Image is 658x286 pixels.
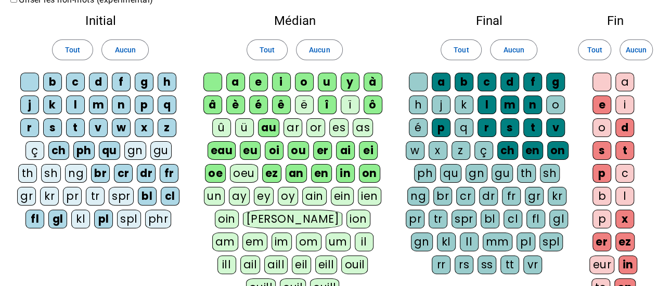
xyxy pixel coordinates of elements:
div: gl [549,210,568,228]
div: ç [474,141,493,160]
span: Tout [65,44,80,56]
h2: Médian [201,15,389,27]
div: an [286,164,307,183]
div: ç [25,141,44,160]
div: a [615,73,634,91]
div: g [546,73,565,91]
span: Tout [454,44,469,56]
h2: Fin [589,15,641,27]
div: k [455,96,473,114]
div: j [20,96,39,114]
div: en [522,141,543,160]
div: r [478,118,496,137]
div: f [523,73,542,91]
div: v [546,118,565,137]
div: spl [539,233,563,251]
div: fl [526,210,545,228]
div: a [226,73,245,91]
div: q [455,118,473,137]
div: in [336,164,355,183]
div: e [249,73,268,91]
div: h [409,96,428,114]
div: ey [254,187,274,206]
div: b [455,73,473,91]
div: n [112,96,131,114]
div: tt [500,255,519,274]
button: Aucun [296,39,343,60]
div: am [212,233,238,251]
div: cr [114,164,133,183]
div: ng [65,164,87,183]
div: k [43,96,62,114]
div: kl [71,210,90,228]
div: q [158,96,176,114]
div: d [615,118,634,137]
div: ou [288,141,309,160]
div: er [313,141,332,160]
div: ouil [341,255,368,274]
div: em [242,233,267,251]
div: s [592,141,611,160]
div: sh [41,164,61,183]
div: ion [346,210,370,228]
div: t [523,118,542,137]
div: un [204,187,225,206]
div: rr [432,255,450,274]
div: gu [492,164,513,183]
button: Tout [441,39,482,60]
div: spr [451,210,476,228]
div: or [306,118,325,137]
div: c [66,73,85,91]
div: br [91,164,110,183]
div: t [66,118,85,137]
div: ü [235,118,254,137]
span: Tout [587,44,602,56]
div: gu [150,141,172,160]
div: b [43,73,62,91]
div: il [355,233,373,251]
div: x [615,210,634,228]
div: ai [336,141,355,160]
div: i [615,96,634,114]
div: ng [407,187,429,206]
div: bl [138,187,157,206]
div: ill [217,255,236,274]
div: z [451,141,470,160]
div: y [341,73,359,91]
div: n [523,96,542,114]
div: aill [264,255,288,274]
div: ch [48,141,69,160]
div: spr [109,187,134,206]
span: Aucun [114,44,135,56]
div: oi [265,141,283,160]
span: Aucun [309,44,330,56]
div: è [226,96,245,114]
div: ay [229,187,250,206]
div: ei [359,141,378,160]
div: as [353,118,373,137]
div: oe [205,164,226,183]
div: x [429,141,447,160]
div: eur [589,255,614,274]
button: Aucun [620,39,653,60]
div: gl [48,210,67,228]
div: t [615,141,634,160]
div: f [112,73,131,91]
div: tr [86,187,105,206]
div: kr [40,187,59,206]
div: um [326,233,351,251]
div: im [272,233,292,251]
div: l [66,96,85,114]
button: Aucun [101,39,148,60]
div: e [592,96,611,114]
div: phr [145,210,172,228]
div: [PERSON_NAME] [243,210,342,228]
div: c [478,73,496,91]
div: kl [437,233,456,251]
div: kr [548,187,566,206]
div: g [135,73,153,91]
div: ien [358,187,381,206]
div: cl [504,210,522,228]
div: w [406,141,424,160]
div: pr [406,210,424,228]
